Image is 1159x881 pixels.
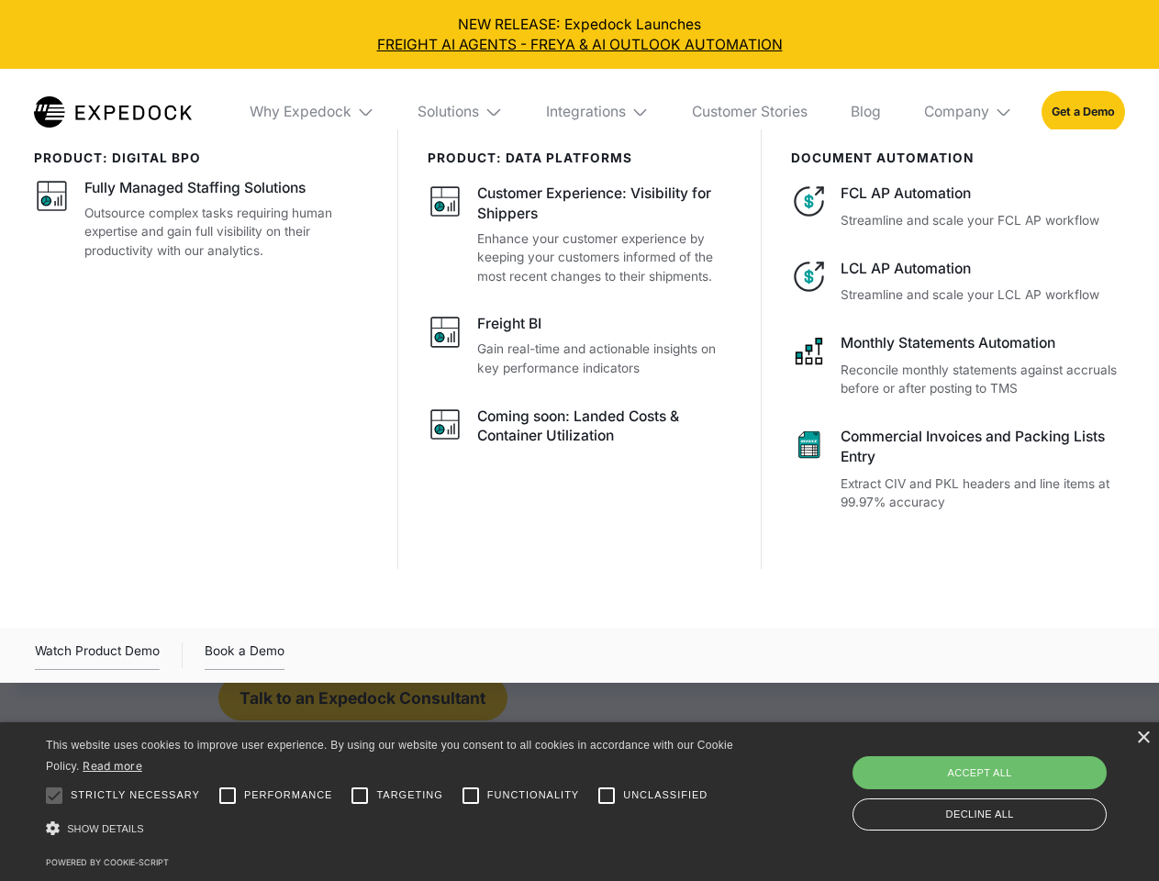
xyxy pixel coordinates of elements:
span: This website uses cookies to improve user experience. By using our website you consent to all coo... [46,739,733,773]
div: Customer Experience: Visibility for Shippers [477,184,732,224]
p: Enhance your customer experience by keeping your customers informed of the most recent changes to... [477,229,732,286]
div: Company [924,103,989,121]
a: FCL AP AutomationStreamline and scale your FCL AP workflow [791,184,1125,229]
div: Freight BI [477,314,541,334]
a: open lightbox [35,641,160,670]
a: Customer Stories [677,69,821,155]
div: FCL AP Automation [841,184,1124,204]
div: product: digital bpo [34,151,369,165]
a: Fully Managed Staffing SolutionsOutsource complex tasks requiring human expertise and gain full v... [34,178,369,260]
p: Reconcile monthly statements against accruals before or after posting to TMS [841,361,1124,398]
div: document automation [791,151,1125,165]
div: Why Expedock [250,103,351,121]
p: Gain real-time and actionable insights on key performance indicators [477,340,732,377]
div: Monthly Statements Automation [841,333,1124,353]
p: Streamline and scale your FCL AP workflow [841,211,1124,230]
span: Targeting [376,787,442,803]
div: Fully Managed Staffing Solutions [84,178,306,198]
a: Read more [83,759,142,773]
div: Show details [46,817,740,842]
p: Extract CIV and PKL headers and line items at 99.97% accuracy [841,474,1124,512]
div: Commercial Invoices and Packing Lists Entry [841,427,1124,467]
div: NEW RELEASE: Expedock Launches [15,15,1145,55]
div: Solutions [404,69,518,155]
div: Integrations [546,103,626,121]
div: Why Expedock [235,69,389,155]
p: Streamline and scale your LCL AP workflow [841,285,1124,305]
a: LCL AP AutomationStreamline and scale your LCL AP workflow [791,259,1125,305]
a: Customer Experience: Visibility for ShippersEnhance your customer experience by keeping your cust... [428,184,733,285]
span: Show details [67,823,144,834]
a: Monthly Statements AutomationReconcile monthly statements against accruals before or after postin... [791,333,1125,398]
div: Solutions [418,103,479,121]
div: Watch Product Demo [35,641,160,670]
a: Powered by cookie-script [46,857,169,867]
a: Book a Demo [205,641,284,670]
a: Commercial Invoices and Packing Lists EntryExtract CIV and PKL headers and line items at 99.97% a... [791,427,1125,512]
iframe: Chat Widget [853,683,1159,881]
p: Outsource complex tasks requiring human expertise and gain full visibility on their productivity ... [84,204,369,261]
div: Coming soon: Landed Costs & Container Utilization [477,407,732,447]
a: Freight BIGain real-time and actionable insights on key performance indicators [428,314,733,377]
a: FREIGHT AI AGENTS - FREYA & AI OUTLOOK AUTOMATION [15,35,1145,55]
a: Get a Demo [1042,91,1125,132]
div: LCL AP Automation [841,259,1124,279]
a: Coming soon: Landed Costs & Container Utilization [428,407,733,452]
span: Unclassified [623,787,708,803]
span: Functionality [487,787,579,803]
span: Performance [244,787,333,803]
div: PRODUCT: data platforms [428,151,733,165]
div: Integrations [531,69,663,155]
a: Blog [836,69,895,155]
div: Company [909,69,1027,155]
span: Strictly necessary [71,787,200,803]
